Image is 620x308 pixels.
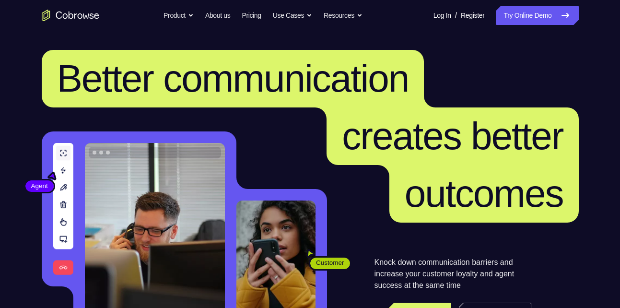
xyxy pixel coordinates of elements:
[461,6,484,25] a: Register
[374,257,531,291] p: Knock down communication barriers and increase your customer loyalty and agent success at the sam...
[405,172,563,215] span: outcomes
[164,6,194,25] button: Product
[273,6,312,25] button: Use Cases
[57,57,409,100] span: Better communication
[496,6,578,25] a: Try Online Demo
[205,6,230,25] a: About us
[324,6,363,25] button: Resources
[455,10,457,21] span: /
[342,115,563,157] span: creates better
[42,10,99,21] a: Go to the home page
[242,6,261,25] a: Pricing
[433,6,451,25] a: Log In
